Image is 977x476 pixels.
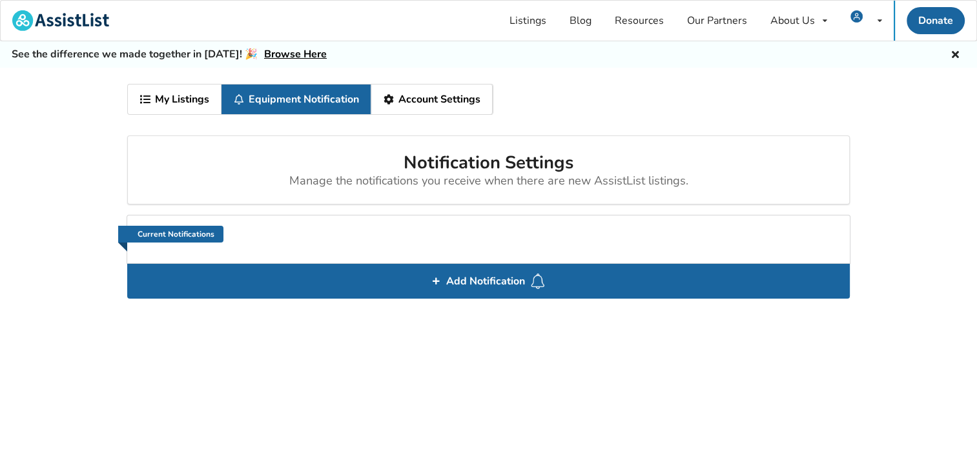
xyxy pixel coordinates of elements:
[371,84,493,114] a: Account Settings
[264,47,327,61] a: Browse Here
[12,48,327,61] h5: See the difference we made together in [DATE]! 🎉
[498,1,558,41] a: Listings
[907,7,965,34] a: Donate
[441,271,530,292] span: Add Notification
[603,1,675,41] a: Resources
[138,174,839,188] div: Manage the notifications you receive when there are new AssistList listings.
[118,226,224,243] a: Current Notifications
[558,1,603,41] a: Blog
[221,84,371,114] a: Equipment Notification
[128,84,221,114] a: My Listings
[127,264,850,299] div: Add Notification
[138,152,839,188] h2: Notification Settings
[12,10,109,31] img: assistlist-logo
[770,15,815,26] div: About Us
[675,1,759,41] a: Our Partners
[850,10,863,23] img: user icon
